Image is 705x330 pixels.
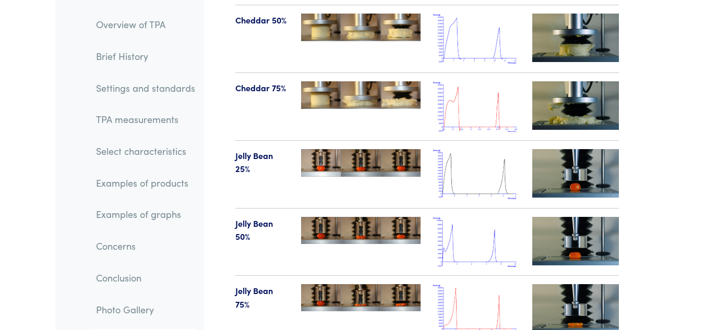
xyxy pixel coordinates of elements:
[235,284,289,311] p: Jelly Bean 75%
[235,81,289,95] p: Cheddar 75%
[532,14,619,62] img: cheddar-videotn-50.jpg
[88,76,204,100] a: Settings and standards
[88,139,204,163] a: Select characteristics
[88,202,204,226] a: Examples of graphs
[88,13,204,36] a: Overview of TPA
[433,217,520,267] img: jellybean_tpa_50.png
[88,234,204,258] a: Concerns
[301,284,421,311] img: jellybean-75-123-tpa.jpg
[433,149,520,200] img: jellybean_tpa_25.png
[235,217,289,243] p: Jelly Bean 50%
[433,81,520,132] img: cheddar_tpa_75.png
[532,81,619,130] img: cheddar-videotn-75.jpg
[301,149,421,177] img: jellybean-25-123-tpa.jpg
[88,107,204,131] a: TPA measurements
[301,217,421,245] img: jellybean-50-123-tpa.jpg
[88,44,204,68] a: Brief History
[88,266,204,290] a: Conclusion
[235,14,289,27] p: Cheddar 50%
[235,149,289,176] p: Jelly Bean 25%
[532,217,619,265] img: jellybean-videotn-50.jpg
[433,14,520,64] img: cheddar_tpa_50.png
[88,297,204,321] a: Photo Gallery
[301,81,421,109] img: cheddar-75-123-tpa.jpg
[301,14,421,41] img: cheddar-50-123-tpa.jpg
[532,149,619,198] img: jellybean-videotn-25.jpg
[88,171,204,195] a: Examples of products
